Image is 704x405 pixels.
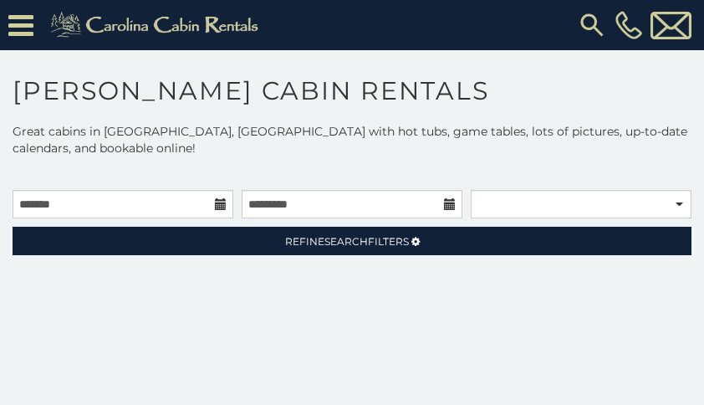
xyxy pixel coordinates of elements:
a: [PHONE_NUMBER] [611,11,646,39]
span: Refine Filters [285,235,409,248]
img: search-regular.svg [577,10,607,40]
a: RefineSearchFilters [13,227,691,255]
img: Khaki-logo.png [42,8,273,42]
span: Search [324,235,368,248]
